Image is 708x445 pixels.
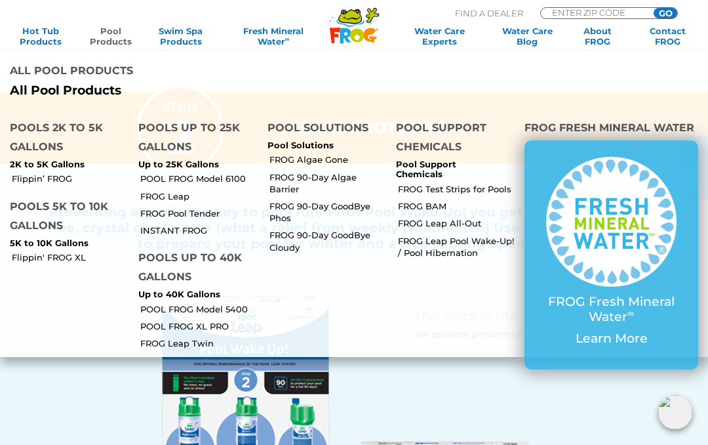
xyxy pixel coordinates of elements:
a: Water CareBlog [500,26,555,47]
p: Up to 40K Gallons [138,289,247,300]
a: Water CareExperts [395,26,484,47]
a: FROG Leap Twin [140,337,257,349]
a: Hot TubProducts [13,26,68,47]
h4: Pool Solutions [267,118,376,140]
a: FROG Fresh Mineral Water∞ Learn More [546,157,677,353]
a: FROG Leap [140,190,257,202]
a: FROG BAM [398,200,515,212]
a: FROG Leap All-Out [398,217,515,229]
a: POOL FROG Model 6100 [140,173,257,184]
h4: Pools up to 40K Gallons [138,248,247,289]
h4: FROG Fresh Mineral Water [524,118,698,140]
h4: Pools 5K to 10K Gallons [10,197,119,238]
h4: All Pool Products [10,61,344,83]
input: GO [654,8,677,18]
p: Learn More [546,331,677,347]
p: Up to 25K Gallons [138,159,247,170]
a: FROG 90-Day Algae Barrier [269,171,386,195]
a: Swim SpaProducts [153,26,208,47]
p: 2K to 5K Gallons [10,159,119,170]
h4: Pools up to 25K Gallons [138,118,247,159]
sup: ∞ [627,307,634,319]
a: POOL FROG Model 5400 [140,303,257,315]
a: AboutFROG [570,26,625,47]
a: Fresh MineralWater∞ [224,26,323,47]
a: INSTANT FROG [140,224,257,236]
a: Flippin’ FROG [12,173,128,184]
p: 5K to 10K Gallons [10,238,119,249]
a: FROG Pool Tender [140,207,257,219]
a: All Pool Products [10,83,344,98]
input: Zip Code Form [551,8,639,17]
h4: Pools 2K to 5K Gallons [10,118,119,159]
a: PoolProducts [83,26,138,47]
h4: Pool Support Chemicals [396,118,505,159]
a: Pool Solutions [267,140,334,150]
a: Flippin' FROG XL [12,251,128,263]
a: FROG Leap Pool Wake-Up! / Pool Hibernation [398,235,515,259]
a: FROG 90-Day GoodBye Phos [269,200,386,224]
a: FROG Algae Gone [269,154,386,165]
a: POOL FROG XL PRO [140,320,257,332]
a: FROG 90-Day GoodBye Cloudy [269,229,386,253]
a: ContactFROG [640,26,695,47]
sup: ∞ [285,35,290,43]
p: Find A Dealer [455,7,523,19]
img: openIcon [658,395,692,429]
p: FROG Fresh Mineral Water [546,295,677,325]
p: Pool Support Chemicals [396,159,505,180]
a: FROG Test Strips for Pools [398,183,515,195]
